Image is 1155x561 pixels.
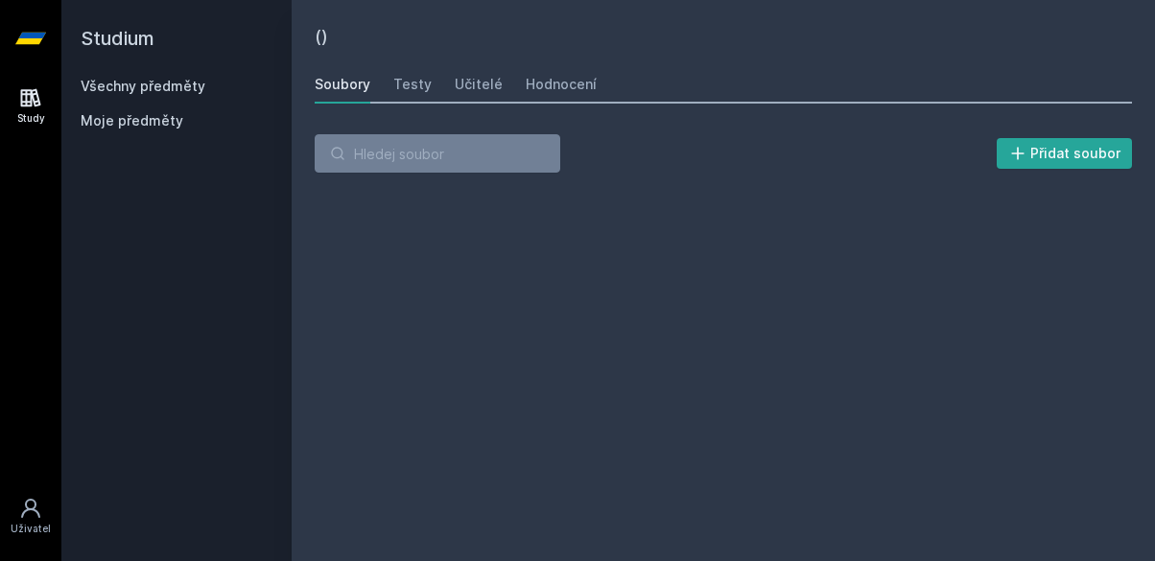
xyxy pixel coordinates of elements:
[81,78,205,94] a: Všechny předměty
[526,75,597,94] div: Hodnocení
[11,522,51,536] div: Uživatel
[997,138,1133,169] button: Přidat soubor
[17,111,45,126] div: Study
[455,75,503,94] div: Učitelé
[393,65,432,104] a: Testy
[4,77,58,135] a: Study
[393,75,432,94] div: Testy
[315,134,560,173] input: Hledej soubor
[315,65,370,104] a: Soubory
[455,65,503,104] a: Učitelé
[526,65,597,104] a: Hodnocení
[81,111,183,130] span: Moje předměty
[315,75,370,94] div: Soubory
[4,487,58,546] a: Uživatel
[315,23,1132,50] h2: ()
